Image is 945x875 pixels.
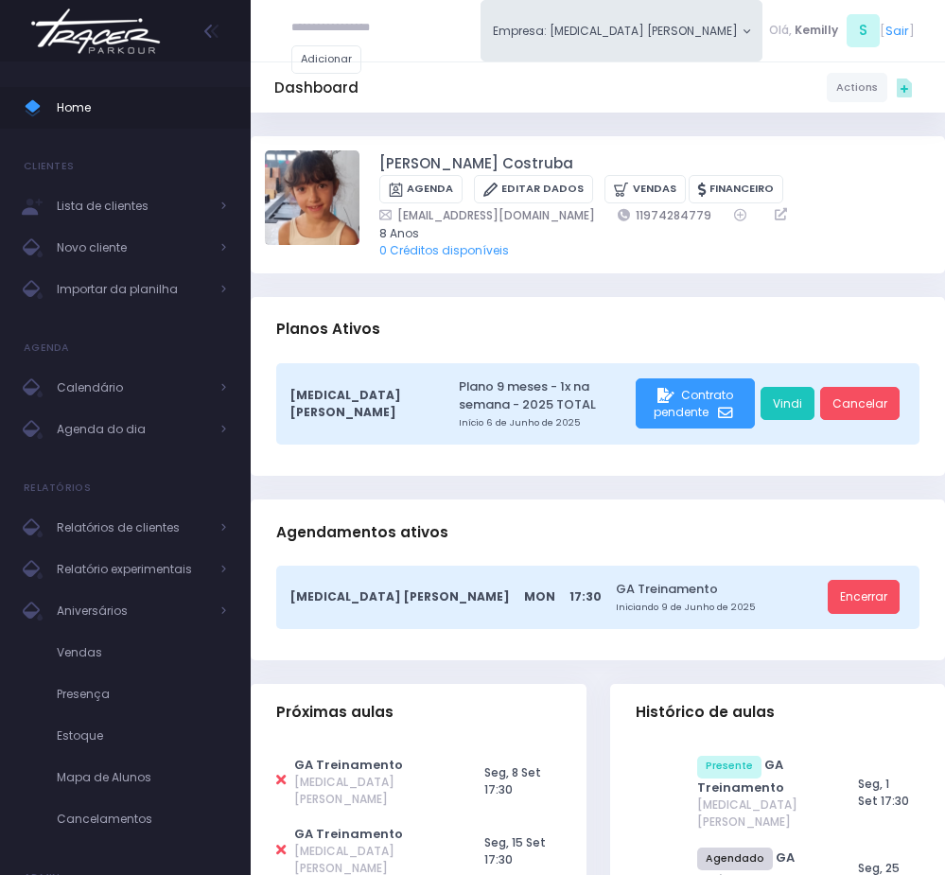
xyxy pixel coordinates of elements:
[828,580,900,614] a: Encerrar
[762,11,921,50] div: [ ]
[795,22,838,39] span: Kemilly
[616,580,822,598] a: GA Treinamento
[885,22,909,40] a: Sair
[459,377,631,414] a: Plano 9 meses - 1x na semana - 2025 TOTAL
[24,469,91,507] h4: Relatórios
[24,329,70,367] h4: Agenda
[57,724,227,748] span: Estoque
[569,588,602,605] span: 17:30
[265,150,359,245] img: Julia Bergo Costruba
[761,387,814,421] a: Vindi
[858,776,909,809] span: Seg, 1 Set 17:30
[654,387,733,420] span: Contrato pendente
[276,704,394,721] span: Próximas aulas
[57,194,208,219] span: Lista de clientes
[291,45,361,74] a: Adicionar
[697,796,825,831] span: [MEDICAL_DATA] [PERSON_NAME]
[57,236,208,260] span: Novo cliente
[379,225,908,242] span: 8 Anos
[294,756,403,774] a: GA Treinamento
[697,848,773,870] span: Agendado
[57,96,227,120] span: Home
[604,175,685,204] a: Vendas
[290,387,430,421] span: [MEDICAL_DATA] [PERSON_NAME]
[827,73,887,101] a: Actions
[57,640,227,665] span: Vendas
[57,807,227,831] span: Cancelamentos
[616,601,822,614] small: Iniciando 9 de Junho de 2025
[276,505,448,560] h3: Agendamentos ativos
[474,175,593,204] a: Editar Dados
[697,756,761,779] span: Presente
[524,588,555,605] span: Mon
[484,834,546,867] span: Seg, 15 Set 17:30
[618,206,711,224] a: 11974284779
[57,376,208,400] span: Calendário
[847,14,880,47] span: S
[769,22,792,39] span: Olá,
[294,774,450,808] span: [MEDICAL_DATA] [PERSON_NAME]
[57,557,208,582] span: Relatório experimentais
[274,79,359,96] h5: Dashboard
[57,516,208,540] span: Relatórios de clientes
[57,417,208,442] span: Agenda do dia
[57,765,227,790] span: Mapa de Alunos
[379,153,573,175] a: [PERSON_NAME] Costruba
[24,148,74,185] h4: Clientes
[379,175,463,204] a: Agenda
[484,764,541,797] span: Seg, 8 Set 17:30
[276,303,380,358] h3: Planos Ativos
[379,206,595,224] a: [EMAIL_ADDRESS][DOMAIN_NAME]
[290,588,510,605] span: [MEDICAL_DATA] [PERSON_NAME]
[820,387,900,421] a: Cancelar
[379,242,509,258] a: 0 Créditos disponíveis
[636,704,775,721] span: Histórico de aulas
[689,175,783,204] a: Financeiro
[57,599,208,623] span: Aniversários
[294,825,403,843] a: GA Treinamento
[57,277,208,302] span: Importar da planilha
[57,682,227,707] span: Presença
[459,416,631,429] small: Início 6 de Junho de 2025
